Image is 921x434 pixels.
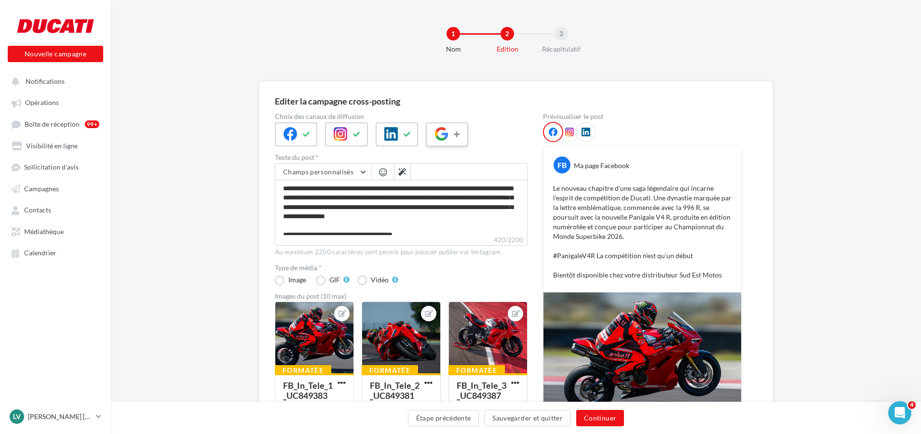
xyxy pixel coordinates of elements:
div: FB_In_Tele_1_UC849383 [283,380,333,401]
p: [PERSON_NAME] [PERSON_NAME] [28,412,92,421]
a: Campagnes [6,180,105,197]
a: Lv [PERSON_NAME] [PERSON_NAME] [8,408,103,426]
span: Contacts [24,206,51,214]
span: Boîte de réception [25,120,80,128]
div: GIF [329,276,340,283]
iframe: Intercom live chat [888,401,911,424]
span: Notifications [26,77,65,85]
a: Visibilité en ligne [6,137,105,154]
div: Image [288,276,306,283]
p: Le nouveau chapitre d'une saga légendaire qui incarne l'esprit de compétition de Ducati. Une dyna... [553,184,731,280]
a: Sollicitation d'avis [6,158,105,175]
div: Images du post (10 max) [275,293,528,300]
a: Opérations [6,93,105,111]
label: Texte du post * [275,154,528,161]
button: Sauvegarder et quitter [484,410,571,426]
div: 2 [501,27,514,40]
span: Visibilité en ligne [26,142,78,150]
label: Type de média * [275,264,528,271]
div: FB [554,157,570,173]
div: FB_In_Tele_3_UC849387 [457,380,506,401]
div: Edition [476,44,538,54]
div: 99+ [85,120,99,128]
span: Médiathèque [24,227,64,236]
label: 420/2200 [275,235,528,246]
span: Calendrier [24,249,56,257]
label: Choix des canaux de diffusion [275,113,528,120]
span: 4 [908,401,916,409]
button: Champs personnalisés [275,164,371,180]
a: Boîte de réception99+ [6,115,105,133]
div: Récapitulatif [530,44,592,54]
a: Contacts [6,201,105,218]
div: Formatée [275,365,331,376]
div: Prévisualiser le post [543,113,742,120]
button: Nouvelle campagne [8,46,103,62]
div: Ma page Facebook [574,161,629,171]
a: Calendrier [6,244,105,261]
span: Campagnes [24,184,59,193]
a: Médiathèque [6,223,105,240]
div: Vidéo [371,276,389,283]
div: Nom [422,44,484,54]
button: Notifications [6,72,101,90]
button: Continuer [576,410,624,426]
div: 1 [447,27,460,40]
span: Opérations [25,99,59,107]
span: Champs personnalisés [283,168,353,176]
div: Formatée [362,365,418,376]
button: Étape précédente [408,410,479,426]
div: FB_In_Tele_2_UC849381 [370,380,420,401]
span: Lv [13,412,21,421]
div: 3 [555,27,568,40]
div: Au maximum 2200 caractères sont permis pour pouvoir publier sur Instagram [275,248,528,257]
div: Formatée [448,365,505,376]
span: Sollicitation d'avis [24,163,79,171]
div: Editer la campagne cross-posting [275,97,400,105]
